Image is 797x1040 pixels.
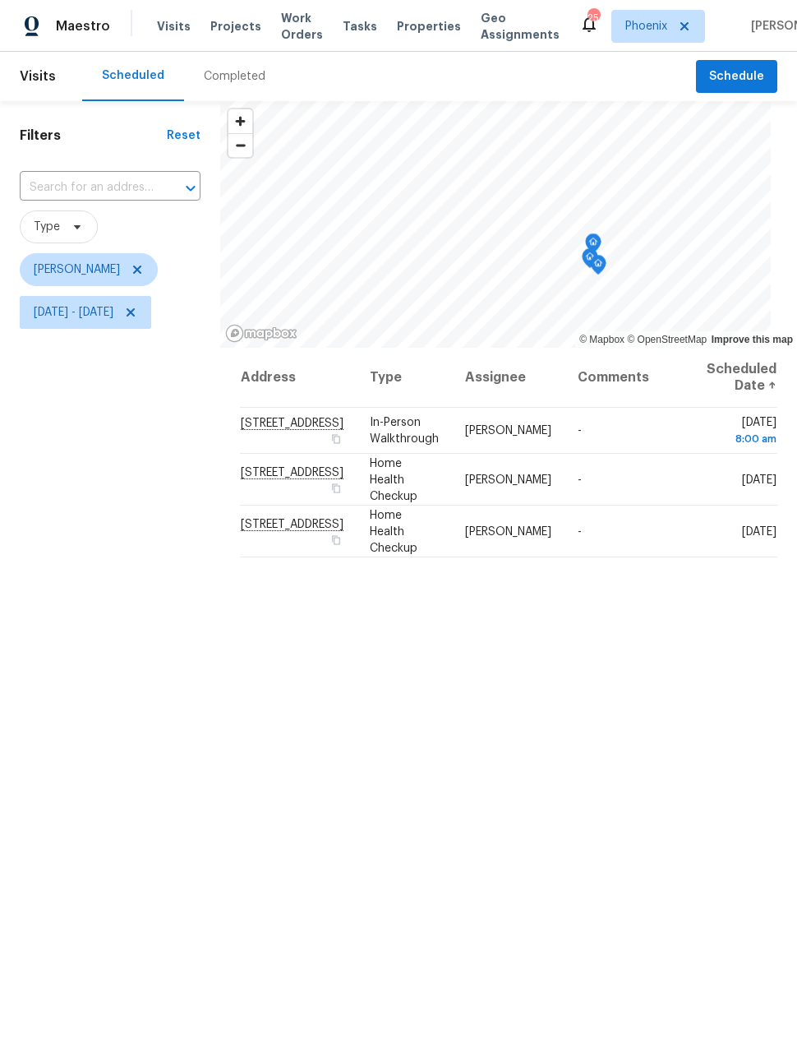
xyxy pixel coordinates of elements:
[590,255,606,280] div: Map marker
[578,474,582,485] span: -
[357,348,452,408] th: Type
[204,68,265,85] div: Completed
[240,348,357,408] th: Address
[579,334,624,345] a: Mapbox
[707,417,776,447] span: [DATE]
[228,133,252,157] button: Zoom out
[370,417,439,445] span: In-Person Walkthrough
[587,10,599,26] div: 25
[228,134,252,157] span: Zoom out
[742,474,776,485] span: [DATE]
[329,432,343,446] button: Copy Address
[707,431,776,447] div: 8:00 am
[397,18,461,35] span: Properties
[370,509,417,553] span: Home Health Checkup
[157,18,191,35] span: Visits
[627,334,707,345] a: OpenStreetMap
[228,109,252,133] button: Zoom in
[34,219,60,235] span: Type
[20,58,56,95] span: Visits
[481,10,560,43] span: Geo Assignments
[102,67,164,84] div: Scheduled
[220,101,771,348] canvas: Map
[712,334,793,345] a: Improve this map
[696,60,777,94] button: Schedule
[578,525,582,537] span: -
[329,532,343,547] button: Copy Address
[343,21,377,32] span: Tasks
[465,474,551,485] span: [PERSON_NAME]
[370,457,417,502] span: Home Health Checkup
[742,525,776,537] span: [DATE]
[582,248,598,274] div: Map marker
[625,18,667,35] span: Phoenix
[465,525,551,537] span: [PERSON_NAME]
[709,67,764,87] span: Schedule
[34,304,113,321] span: [DATE] - [DATE]
[167,127,200,144] div: Reset
[20,127,167,144] h1: Filters
[210,18,261,35] span: Projects
[225,324,297,343] a: Mapbox homepage
[34,261,120,278] span: [PERSON_NAME]
[281,10,323,43] span: Work Orders
[564,348,693,408] th: Comments
[179,177,202,200] button: Open
[329,480,343,495] button: Copy Address
[585,233,601,259] div: Map marker
[56,18,110,35] span: Maestro
[693,348,777,408] th: Scheduled Date ↑
[578,425,582,437] span: -
[20,175,154,201] input: Search for an address...
[465,425,551,437] span: [PERSON_NAME]
[452,348,564,408] th: Assignee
